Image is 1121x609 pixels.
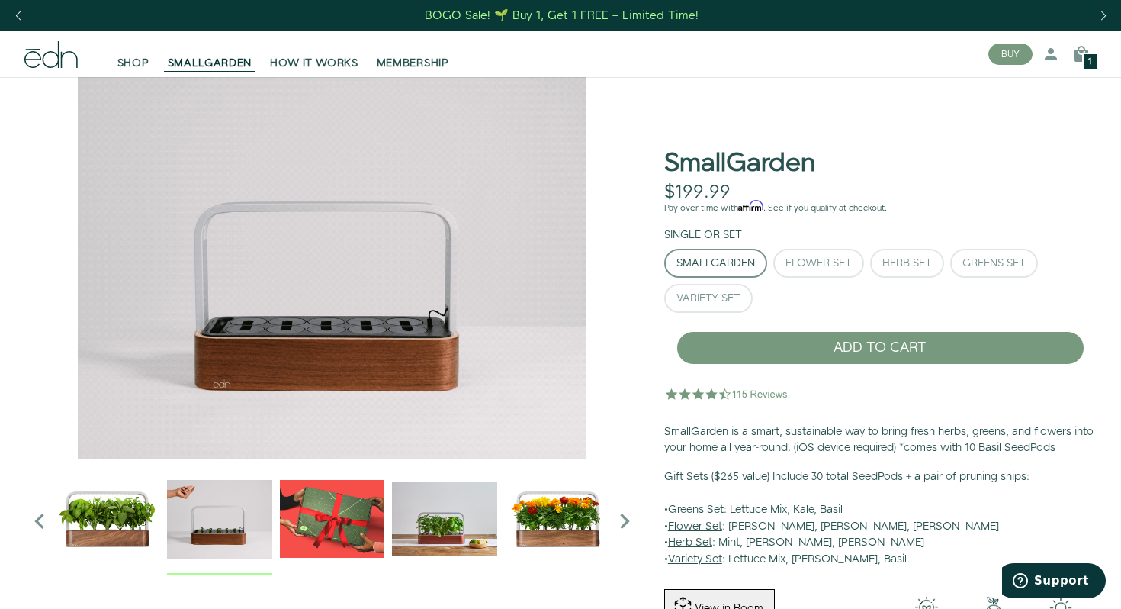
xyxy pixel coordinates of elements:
u: Greens Set [668,502,724,517]
u: Flower Set [668,519,722,534]
img: edn-trim-basil.2021-09-07_14_55_24_1024x.gif [167,466,271,571]
div: $199.99 [664,182,731,204]
img: edn-smallgarden-marigold-hero-SLV-2000px_1024x.png [505,466,609,571]
a: SHOP [108,37,159,71]
i: Previous slide [24,506,55,536]
span: HOW IT WORKS [270,56,358,71]
div: 3 / 6 [280,466,384,575]
a: MEMBERSHIP [368,37,458,71]
p: • : Lettuce Mix, Kale, Basil • : [PERSON_NAME], [PERSON_NAME], [PERSON_NAME] • : Mint, [PERSON_NA... [664,469,1097,569]
div: SmallGarden [676,258,755,269]
div: Flower Set [785,258,852,269]
button: BUY [988,43,1033,65]
button: ADD TO CART [676,331,1084,365]
div: 1 / 6 [55,466,159,575]
img: edn-trim-basil.2021-09-07_14_55_24_4096x.gif [24,77,640,459]
div: 4 / 6 [392,466,496,575]
span: SHOP [117,56,149,71]
span: 1 [1088,58,1092,66]
label: Single or Set [664,227,742,243]
u: Herb Set [668,535,712,550]
img: 4.5 star rating [664,379,790,409]
div: 5 / 6 [505,466,609,575]
b: Gift Sets ($265 value) Include 30 total SeedPods + a pair of pruning snips: [664,469,1029,485]
div: Herb Set [882,258,932,269]
p: Pay over time with . See if you qualify at checkout. [664,201,1097,215]
h1: SmallGarden [664,150,815,178]
div: 2 / 6 [167,466,271,575]
a: BOGO Sale! 🌱 Buy 1, Get 1 FREE – Limited Time! [424,4,701,27]
a: HOW IT WORKS [261,37,367,71]
button: SmallGarden [664,249,767,278]
button: Greens Set [950,249,1038,278]
u: Variety Set [668,552,722,567]
button: Variety Set [664,284,753,313]
img: EMAILS_-_Holiday_21_PT1_28_9986b34a-7908-4121-b1c1-9595d1e43abe_1024x.png [280,466,384,571]
button: Flower Set [773,249,864,278]
i: Next slide [609,506,640,536]
button: Herb Set [870,249,944,278]
div: BOGO Sale! 🌱 Buy 1, Get 1 FREE – Limited Time! [425,8,699,24]
img: edn-smallgarden-mixed-herbs-table-product-2000px_1024x.jpg [392,466,496,571]
div: Variety Set [676,293,740,304]
span: Affirm [738,201,763,211]
span: MEMBERSHIP [377,56,449,71]
span: SMALLGARDEN [168,56,252,71]
p: SmallGarden is a smart, sustainable way to bring fresh herbs, greens, and flowers into your home ... [664,424,1097,457]
div: 2 / 6 [24,77,640,459]
img: Official-EDN-SMALLGARDEN-HERB-HERO-SLV-2000px_1024x.png [55,466,159,571]
a: SMALLGARDEN [159,37,262,71]
iframe: Opens a widget where you can find more information [1002,563,1106,601]
div: Greens Set [962,258,1026,269]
